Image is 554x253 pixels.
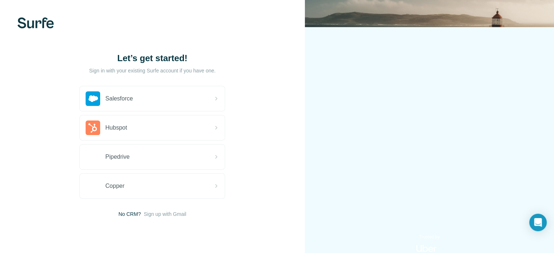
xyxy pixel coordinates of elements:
[86,120,100,135] img: hubspot's logo
[105,153,130,161] span: Pipedrive
[89,67,216,74] p: Sign in with your existing Surfe account if you have one.
[118,210,141,218] span: No CRM?
[105,182,124,190] span: Copper
[86,179,100,193] img: copper's logo
[79,52,225,64] h1: Let’s get started!
[456,244,502,253] img: spendesk's logo
[417,244,451,253] img: mirakl's logo
[144,210,186,218] button: Sign up with Gmail
[17,17,54,28] img: Surfe's logo
[86,150,100,164] img: pipedrive's logo
[529,214,547,231] div: Open Intercom Messenger
[105,123,127,132] span: Hubspot
[86,91,100,106] img: salesforce's logo
[357,244,385,253] img: google's logo
[391,244,411,253] img: uber's logo
[105,94,133,103] span: Salesforce
[419,234,440,240] p: Trusted by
